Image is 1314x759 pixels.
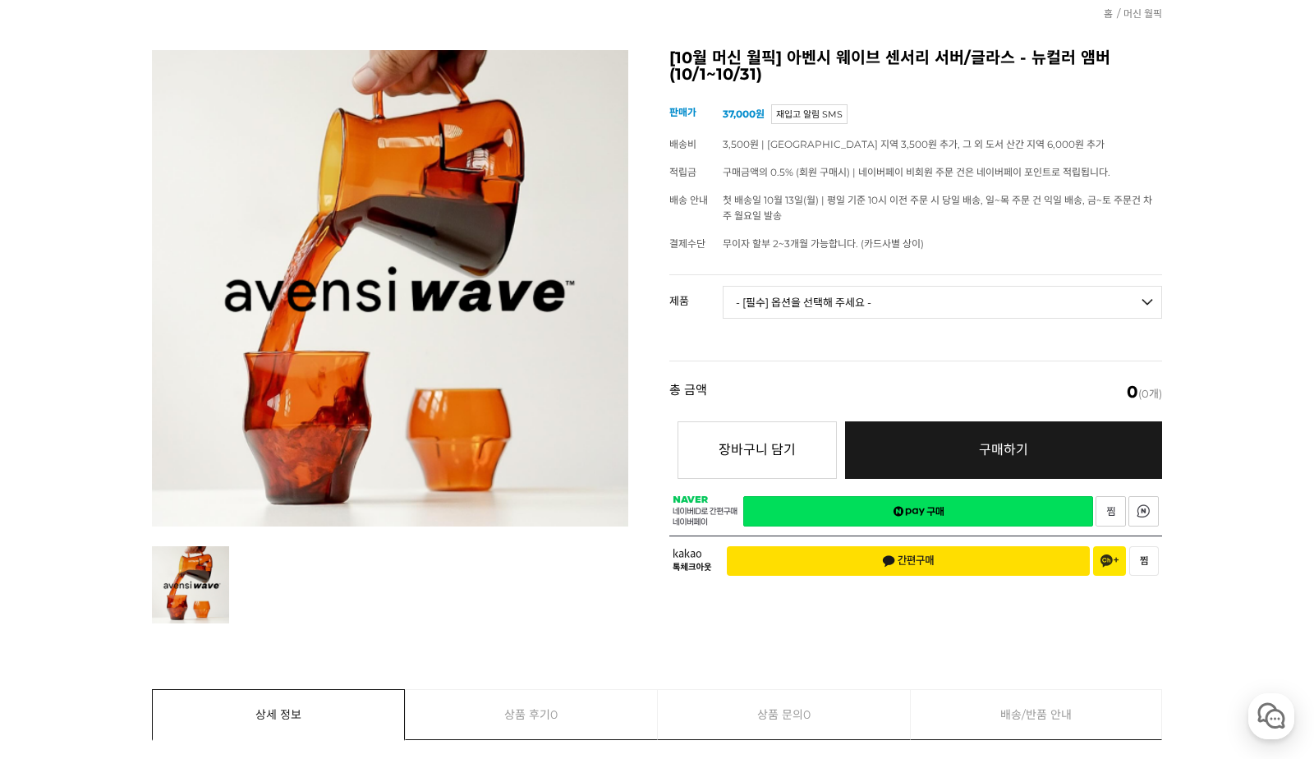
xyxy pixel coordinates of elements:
strong: 총 금액 [669,384,707,400]
span: 설정 [254,545,273,559]
span: 무이자 할부 2~3개월 가능합니다. (카드사별 상이) [723,237,924,250]
a: 새창 [1128,496,1159,527]
strong: 37,000원 [723,108,765,120]
h2: [10월 머신 월픽] 아벤시 웨이브 센서리 서버/글라스 - 뉴컬러 앰버 (10/1~10/31) [669,50,1162,82]
span: 배송 안내 [669,194,708,206]
a: 새창 [743,496,1093,527]
span: 0 [803,690,811,739]
span: 0 [550,690,558,739]
a: 상품 후기0 [406,690,658,739]
span: 첫 배송일 10월 13일(월) | 평일 기준 10시 이전 주문 시 당일 배송, 일~목 주문 건 익일 배송, 금~토 주문건 차주 월요일 발송 [723,194,1152,222]
a: 머신 월픽 [1123,7,1162,20]
span: 카카오 톡체크아웃 [673,549,714,573]
a: 홈 [5,521,108,562]
a: 새창 [1096,496,1126,527]
img: [10월 머신 월픽] 아벤시 웨이브 센서리 서버/글라스 - 뉴컬러 앰버 (10/1~10/31) [152,50,628,527]
a: 상세 정보 [153,690,404,739]
a: 구매하기 [845,421,1162,479]
span: (0개) [1127,384,1162,400]
span: 간편구매 [882,554,935,568]
button: 채널 추가 [1093,546,1126,576]
span: 구매금액의 0.5% (회원 구매시) | 네이버페이 비회원 주문 건은 네이버페이 포인트로 적립됩니다. [723,166,1110,178]
em: 0 [1127,382,1138,402]
a: 상품 문의0 [658,690,910,739]
span: 대화 [150,546,170,559]
button: 찜 [1129,546,1159,576]
span: 찜 [1140,555,1148,567]
a: 대화 [108,521,212,562]
span: 판매가 [669,106,696,118]
th: 제품 [669,275,723,313]
span: 홈 [52,545,62,559]
span: 배송비 [669,138,696,150]
button: 간편구매 [727,546,1090,576]
a: 설정 [212,521,315,562]
a: 배송/반품 안내 [911,690,1162,739]
button: 장바구니 담기 [678,421,837,479]
span: 구매하기 [979,442,1028,458]
span: 채널 추가 [1100,554,1119,568]
span: 3,500원 | [GEOGRAPHIC_DATA] 지역 3,500원 추가, 그 외 도서 산간 지역 6,000원 추가 [723,138,1105,150]
span: 적립금 [669,166,696,178]
a: 홈 [1104,7,1113,20]
span: 결제수단 [669,237,705,250]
